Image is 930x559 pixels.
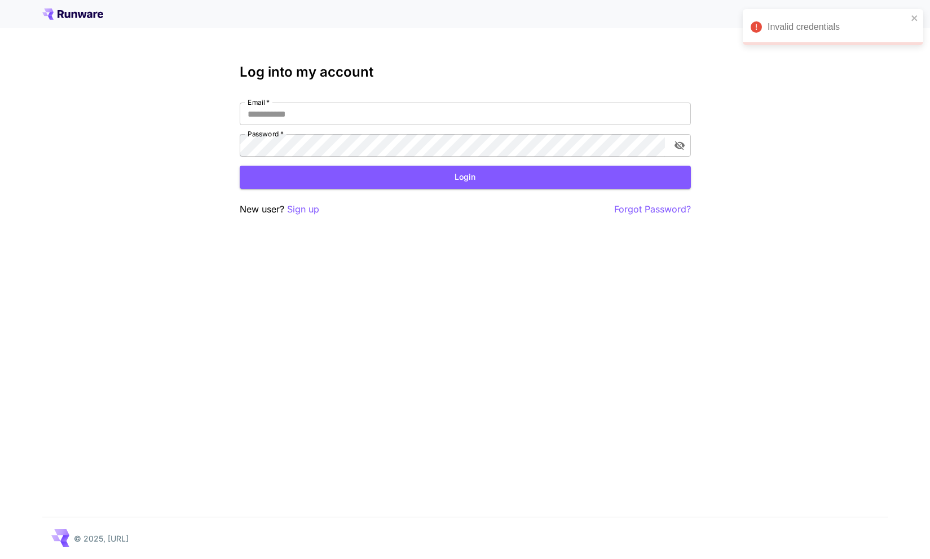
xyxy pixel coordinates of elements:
[240,64,691,80] h3: Log into my account
[768,20,907,34] div: Invalid credentials
[248,129,284,139] label: Password
[911,14,919,23] button: close
[240,166,691,189] button: Login
[74,533,129,544] p: © 2025, [URL]
[287,202,319,216] button: Sign up
[614,202,691,216] button: Forgot Password?
[240,202,319,216] p: New user?
[248,97,270,107] label: Email
[669,135,690,156] button: toggle password visibility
